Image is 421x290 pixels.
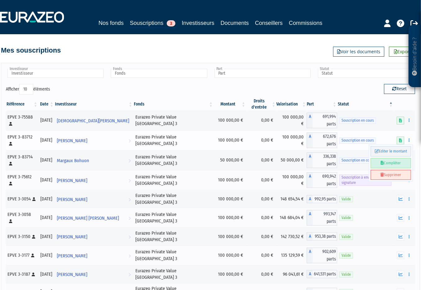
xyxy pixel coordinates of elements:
span: [PERSON_NAME] [PERSON_NAME] [57,213,119,224]
td: 0,00 € [246,170,276,190]
span: [PERSON_NAME] [57,194,87,205]
a: [PERSON_NAME] [54,230,133,243]
div: A - Eurazeo Private Value Europe 3 [307,248,337,263]
div: [DATE] [40,214,52,221]
div: A - Eurazeo Private Value Europe 3 [307,172,337,188]
a: [PERSON_NAME] [54,193,133,205]
h4: Mes souscriptions [1,47,61,54]
i: [Français] Personne physique [9,162,12,166]
a: Margaux Bohuon [54,154,133,166]
span: Valide [339,196,353,202]
a: Exporter [389,47,420,57]
span: 953,38 parts [313,232,337,241]
a: [PERSON_NAME] [54,134,133,147]
div: Eurazeo Private Value [GEOGRAPHIC_DATA] 3 [135,249,211,262]
i: [Français] Personne physique [32,235,35,239]
th: Référence : activer pour trier la colonne par ordre croissant [6,98,38,110]
div: A - Eurazeo Private Value Europe 3 [307,232,337,241]
span: A [307,133,313,148]
td: 50 000,00 € [276,150,307,170]
a: Conseillers [255,19,283,27]
th: Part: activer pour trier la colonne par ordre croissant [307,98,337,110]
span: Margaux Bohuon [57,155,89,166]
td: 0,00 € [246,150,276,170]
td: 100 000,00 € [214,130,246,150]
td: 100 000,00 € [214,170,246,190]
th: Montant: activer pour trier la colonne par ordre croissant [214,98,246,110]
div: EPVE 3-3177 [7,252,36,259]
td: 0,00 € [246,110,276,130]
th: Date: activer pour trier la colonne par ordre croissant [38,98,54,110]
div: EPVE 3-3187 [7,271,36,278]
span: Souscription en cours [339,138,376,143]
label: Afficher éléments [6,84,50,95]
i: Voir l'investisseur [129,213,131,224]
div: A - Eurazeo Private Value Europe 3 [307,133,337,148]
div: EPVE 3-83714 [7,154,36,167]
i: Voir l'investisseur [129,175,131,186]
th: Investisseur: activer pour trier la colonne par ordre croissant [54,98,133,110]
i: [Français] Personne physique [9,142,12,146]
i: Voir l'investisseur [129,250,131,262]
span: 690,942 parts [313,172,337,188]
div: Eurazeo Private Value [GEOGRAPHIC_DATA] 3 [135,174,211,187]
div: [DATE] [40,233,52,240]
td: 100 000,00 € [276,110,307,130]
a: Supprimer [371,170,411,180]
a: Compléter [371,158,411,168]
td: 100 000,00 € [276,170,307,190]
td: 96 043,61 € [276,265,307,283]
span: [PERSON_NAME] [57,269,87,280]
td: 148 654,54 € [276,190,307,208]
i: [Français] Personne physique [9,182,12,185]
i: Voir l'investisseur [129,155,131,166]
span: A [307,270,313,278]
i: Voir l'investisseur [129,231,131,243]
div: EPVE 3-75612 [7,174,36,187]
i: [Français] Personne physique [9,219,12,223]
td: 142 730,52 € [276,228,307,246]
span: A [307,152,313,168]
td: 100 000,00 € [276,130,307,150]
div: A - Eurazeo Private Value Europe 3 [307,113,337,128]
td: 100 000,00 € [214,228,246,246]
td: 100 000,00 € [214,208,246,228]
select: Afficheréléments [19,84,33,95]
a: Investisseurs [182,19,214,27]
span: A [307,232,313,241]
span: A [307,248,313,263]
span: A [307,172,313,188]
th: Fonds: activer pour trier la colonne par ordre croissant [133,98,214,110]
td: 100 000,00 € [214,190,246,208]
div: [DATE] [40,271,52,278]
p: Besoin d'aide ? [411,28,419,84]
div: EPVE 3-75588 [7,114,36,127]
span: 993,147 parts [313,210,337,226]
a: Nos fonds [98,19,124,27]
div: [DATE] [40,252,52,259]
div: Eurazeo Private Value [GEOGRAPHIC_DATA] 3 [135,154,211,167]
div: Eurazeo Private Value [GEOGRAPHIC_DATA] 3 [135,134,211,147]
th: Statut : activer pour trier la colonne par ordre d&eacute;croissant [337,98,394,110]
span: Valide [339,234,353,240]
td: 50 000,00 € [214,150,246,170]
a: Voir les documents [333,47,384,57]
div: [DATE] [40,137,52,143]
span: [PERSON_NAME] [57,250,87,262]
span: [DEMOGRAPHIC_DATA][PERSON_NAME] [57,115,129,127]
td: 0,00 € [246,246,276,265]
div: Eurazeo Private Value [GEOGRAPHIC_DATA] 3 [135,114,211,127]
div: [DATE] [40,177,52,183]
i: [Français] Personne physique [9,122,12,126]
i: [Français] Personne physique [32,197,36,201]
div: Eurazeo Private Value [GEOGRAPHIC_DATA] 3 [135,268,211,281]
td: 0,00 € [246,208,276,228]
td: 0,00 € [246,130,276,150]
i: [Français] Personne physique [31,254,34,257]
span: A [307,210,313,226]
div: [DATE] [40,196,52,202]
i: Voir l'investisseur [129,269,131,280]
button: Reset [384,84,415,94]
span: Valide [339,253,353,259]
td: 135 129,59 € [276,246,307,265]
